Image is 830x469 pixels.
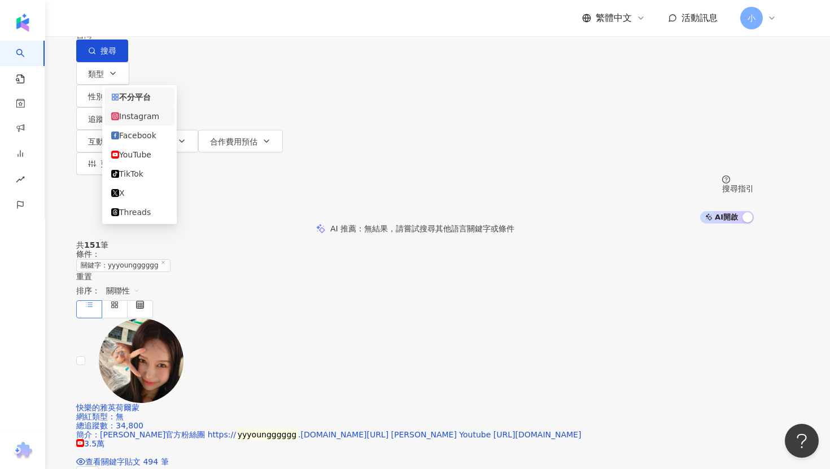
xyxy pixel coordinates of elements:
[106,282,140,300] span: 關聯性
[198,130,283,152] button: 合作費用預估
[76,152,144,175] button: 更多篩選
[76,240,754,249] div: 共 筆
[722,176,730,183] span: question-circle
[101,159,132,168] span: 更多篩選
[76,457,169,466] a: 查看關鍵字貼文 494 筆
[14,14,32,32] img: logo icon
[722,184,754,193] div: 搜尋指引
[76,259,171,272] span: 關鍵字：yyyoungggggg
[76,130,137,152] button: 互動率
[76,40,128,62] button: 搜尋
[111,110,168,122] div: Instagram
[111,206,168,218] div: Threads
[84,240,101,249] span: 151
[111,93,119,101] span: appstore
[16,168,25,194] span: rise
[76,428,581,441] span: 簡介 ：
[76,62,129,85] button: 類型
[76,272,754,281] div: 重置
[236,428,298,441] mark: yyyoungggggg
[76,249,100,258] span: 條件 ：
[682,12,718,23] span: 活動訊息
[101,46,116,55] span: 搜尋
[111,168,168,180] div: TikTok
[76,412,754,421] div: 網紅類型 ： 無
[111,91,168,103] div: 不分平台
[76,403,139,412] span: 快樂的雅英荷爾蒙
[111,129,168,142] div: Facebook
[364,224,514,233] span: 無結果，請嘗試搜尋其他語言關鍵字或條件
[785,424,819,458] iframe: Help Scout Beacon - Open
[88,69,104,78] span: 類型
[85,457,169,466] span: 查看關鍵字貼文 494 筆
[111,148,168,161] div: YouTube
[88,92,104,101] span: 性別
[76,85,129,107] button: 性別
[298,430,581,439] span: .[DOMAIN_NAME][URL] [PERSON_NAME] Youtube [URL][DOMAIN_NAME]
[748,12,755,24] span: 小
[100,430,236,439] span: [PERSON_NAME]官方粉絲團 https://
[16,41,38,85] a: search
[76,421,754,430] div: 總追蹤數 ： 34,800
[76,281,754,300] div: 排序：
[330,224,514,233] div: AI 推薦 ：
[111,187,168,199] div: X
[88,115,112,124] span: 追蹤數
[76,107,137,130] button: 追蹤數
[76,439,104,448] span: 3.5萬
[596,12,632,24] span: 繁體中文
[99,318,184,403] img: KOL Avatar
[88,137,112,146] span: 互動率
[12,442,34,460] img: chrome extension
[210,137,257,146] span: 合作費用預估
